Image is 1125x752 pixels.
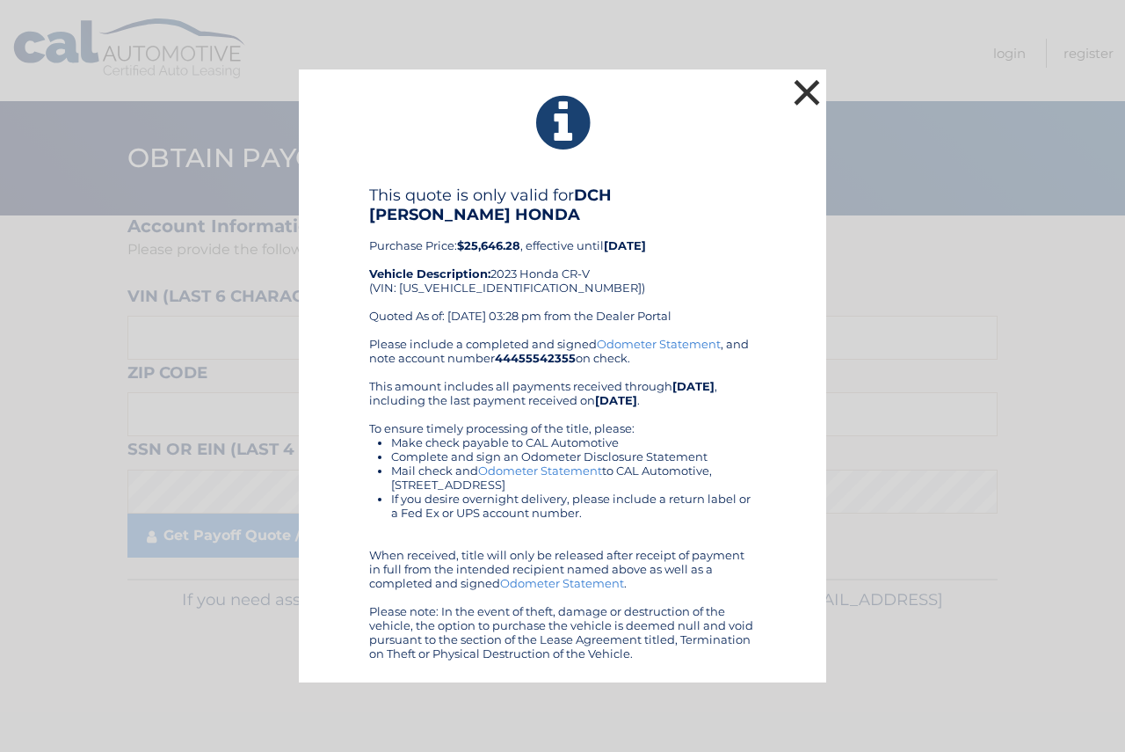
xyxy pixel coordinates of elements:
a: Odometer Statement [500,576,624,590]
li: Make check payable to CAL Automotive [391,435,756,449]
h4: This quote is only valid for [369,186,756,224]
strong: Vehicle Description: [369,266,490,281]
div: Purchase Price: , effective until 2023 Honda CR-V (VIN: [US_VEHICLE_IDENTIFICATION_NUMBER]) Quote... [369,186,756,337]
b: [DATE] [595,393,637,407]
li: Complete and sign an Odometer Disclosure Statement [391,449,756,464]
b: DCH [PERSON_NAME] HONDA [369,186,612,224]
b: 44455542355 [495,351,576,365]
a: Odometer Statement [597,337,721,351]
b: [DATE] [604,238,646,252]
li: Mail check and to CAL Automotive, [STREET_ADDRESS] [391,464,756,492]
b: $25,646.28 [457,238,520,252]
div: Please include a completed and signed , and note account number on check. This amount includes al... [369,337,756,661]
li: If you desire overnight delivery, please include a return label or a Fed Ex or UPS account number. [391,492,756,520]
a: Odometer Statement [478,464,602,478]
b: [DATE] [672,379,715,393]
button: × [789,75,824,110]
